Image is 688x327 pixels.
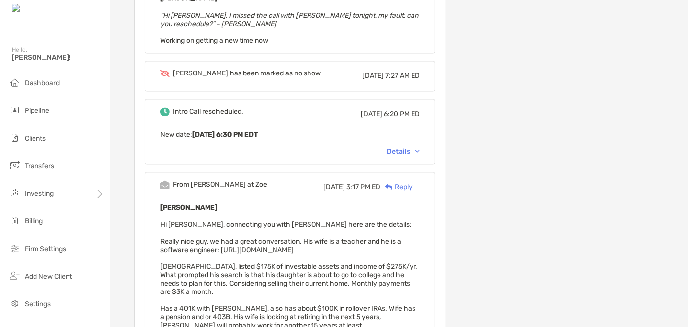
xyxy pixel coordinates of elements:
span: [DATE] [323,183,345,191]
img: settings icon [9,297,21,309]
img: Event icon [160,180,170,189]
b: [PERSON_NAME] [160,203,217,212]
img: billing icon [9,215,21,226]
span: Settings [25,300,51,308]
span: 6:20 PM ED [384,110,420,118]
span: Pipeline [25,107,49,115]
div: From [PERSON_NAME] at Zoe [173,181,267,189]
div: [PERSON_NAME] has been marked as no show [173,69,321,77]
img: Zoe Logo [12,4,54,13]
img: Event icon [160,70,170,77]
span: Working on getting a new time now [160,11,418,45]
img: investing icon [9,187,21,199]
span: Clients [25,134,46,143]
img: pipeline icon [9,104,21,116]
span: Dashboard [25,79,60,87]
span: [DATE] [361,110,382,118]
span: Billing [25,217,43,225]
b: [DATE] 6:30 PM EDT [192,130,258,139]
img: clients icon [9,132,21,144]
span: [DATE] [362,72,384,80]
img: firm-settings icon [9,242,21,254]
img: dashboard icon [9,76,21,88]
img: add_new_client icon [9,270,21,282]
img: transfers icon [9,159,21,171]
div: Reply [380,182,413,192]
img: Event icon [160,107,170,116]
p: New date : [160,128,420,141]
em: "Hi [PERSON_NAME], I missed the call with [PERSON_NAME] tonight, my fault, can you reschedule?" -... [160,11,418,28]
span: Investing [25,189,54,198]
div: Intro Call rescheduled. [173,108,243,116]
img: Chevron icon [415,150,420,153]
span: 3:17 PM ED [346,183,380,191]
span: Add New Client [25,272,72,281]
span: [PERSON_NAME]! [12,53,104,62]
span: Firm Settings [25,245,66,253]
span: 7:27 AM ED [385,72,420,80]
span: Transfers [25,162,54,170]
img: Reply icon [385,184,393,190]
div: Details [387,147,420,156]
